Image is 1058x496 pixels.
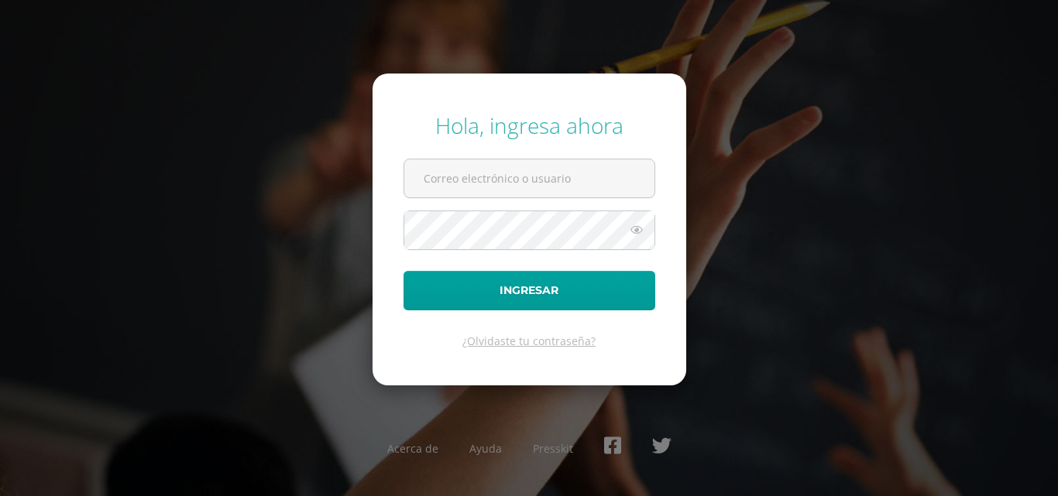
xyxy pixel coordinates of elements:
[462,334,596,348] a: ¿Olvidaste tu contraseña?
[387,441,438,456] a: Acerca de
[404,159,654,197] input: Correo electrónico o usuario
[404,271,655,310] button: Ingresar
[404,111,655,140] div: Hola, ingresa ahora
[533,441,573,456] a: Presskit
[469,441,502,456] a: Ayuda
